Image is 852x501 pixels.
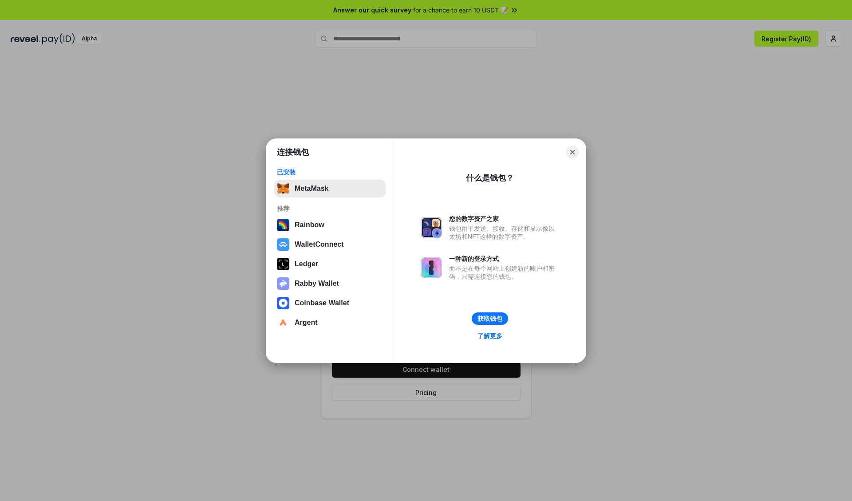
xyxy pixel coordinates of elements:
[472,312,508,325] button: 获取钱包
[477,332,502,340] div: 了解更多
[277,238,289,251] img: svg+xml,%3Csvg%20width%3D%2228%22%20height%3D%2228%22%20viewBox%3D%220%200%2028%2028%22%20fill%3D...
[421,217,442,238] img: svg+xml,%3Csvg%20xmlns%3D%22http%3A%2F%2Fwww.w3.org%2F2000%2Fsvg%22%20fill%3D%22none%22%20viewBox...
[277,297,289,309] img: svg+xml,%3Csvg%20width%3D%2228%22%20height%3D%2228%22%20viewBox%3D%220%200%2028%2028%22%20fill%3D...
[277,147,309,158] h1: 连接钱包
[295,221,324,229] div: Rainbow
[449,225,559,241] div: 钱包用于发送、接收、存储和显示像以太坊和NFT这样的数字资产。
[449,255,559,263] div: 一种新的登录方式
[274,275,386,292] button: Rabby Wallet
[274,180,386,197] button: MetaMask
[274,236,386,253] button: WalletConnect
[295,319,318,327] div: Argent
[277,182,289,195] img: svg+xml,%3Csvg%20fill%3D%22none%22%20height%3D%2233%22%20viewBox%3D%220%200%2035%2033%22%20width%...
[472,330,508,342] a: 了解更多
[449,215,559,223] div: 您的数字资产之家
[466,173,514,183] div: 什么是钱包？
[566,146,579,158] button: Close
[277,277,289,290] img: svg+xml,%3Csvg%20xmlns%3D%22http%3A%2F%2Fwww.w3.org%2F2000%2Fsvg%22%20fill%3D%22none%22%20viewBox...
[295,241,344,249] div: WalletConnect
[295,185,328,193] div: MetaMask
[421,257,442,278] img: svg+xml,%3Csvg%20xmlns%3D%22http%3A%2F%2Fwww.w3.org%2F2000%2Fsvg%22%20fill%3D%22none%22%20viewBox...
[295,260,318,268] div: Ledger
[295,299,349,307] div: Coinbase Wallet
[477,315,502,323] div: 获取钱包
[277,168,383,176] div: 已安装
[277,205,383,213] div: 推荐
[277,316,289,329] img: svg+xml,%3Csvg%20width%3D%2228%22%20height%3D%2228%22%20viewBox%3D%220%200%2028%2028%22%20fill%3D...
[274,255,386,273] button: Ledger
[277,258,289,270] img: svg+xml,%3Csvg%20xmlns%3D%22http%3A%2F%2Fwww.w3.org%2F2000%2Fsvg%22%20width%3D%2228%22%20height%3...
[274,216,386,234] button: Rainbow
[295,280,339,288] div: Rabby Wallet
[449,264,559,280] div: 而不是在每个网站上创建新的账户和密码，只需连接您的钱包。
[274,314,386,331] button: Argent
[274,294,386,312] button: Coinbase Wallet
[277,219,289,231] img: svg+xml,%3Csvg%20width%3D%22120%22%20height%3D%22120%22%20viewBox%3D%220%200%20120%20120%22%20fil...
